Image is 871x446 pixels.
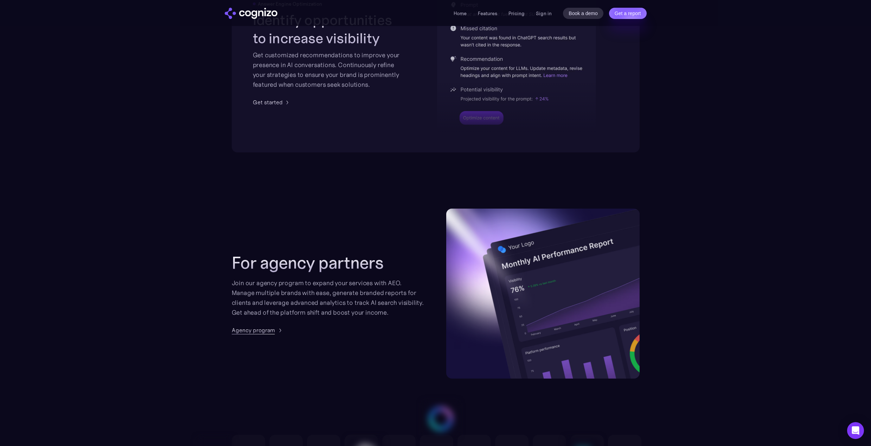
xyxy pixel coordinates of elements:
[563,8,603,19] a: Book a demo
[253,98,291,106] a: Get started
[253,98,283,106] div: Get started
[232,326,275,334] div: Agency program
[508,10,525,17] a: Pricing
[225,8,277,19] a: home
[478,10,497,17] a: Features
[253,11,403,47] h2: Identify opportunities to increase visibility
[536,9,552,18] a: Sign in
[225,8,277,19] img: cognizo logo
[847,422,864,439] div: Open Intercom Messenger
[232,326,283,334] a: Agency program
[253,50,403,90] div: Get customized recommendations to improve your presence in AI conversations. Continuously refine ...
[454,10,467,17] a: Home
[609,8,647,19] a: Get a report
[232,278,425,317] div: Join our agency program to expand your services with AEO. Manage multiple brands with ease, gener...
[232,253,425,273] h2: For agency partners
